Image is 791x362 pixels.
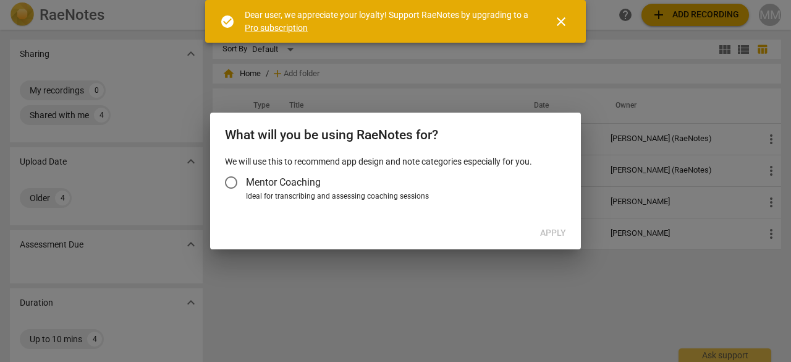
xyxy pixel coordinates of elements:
[220,14,235,29] span: check_circle
[546,7,576,37] button: Close
[246,175,321,189] span: Mentor Coaching
[246,191,562,202] div: Ideal for transcribing and assessing coaching sessions
[245,9,531,34] div: Dear user, we appreciate your loyalty! Support RaeNotes by upgrading to a
[225,168,566,202] div: Account type
[245,23,308,33] a: Pro subscription
[225,127,566,143] h2: What will you be using RaeNotes for?
[554,14,569,29] span: close
[225,155,566,168] p: We will use this to recommend app design and note categories especially for you.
